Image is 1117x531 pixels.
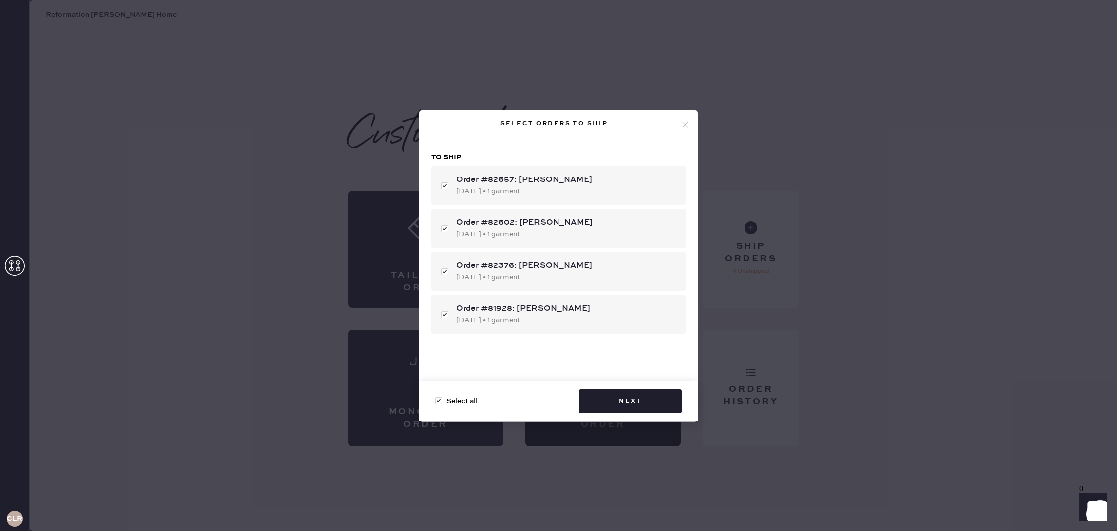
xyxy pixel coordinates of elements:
[456,174,678,186] div: Order #82657: [PERSON_NAME]
[427,118,681,130] div: Select orders to ship
[431,152,686,162] h3: To ship
[579,389,682,413] button: Next
[456,229,678,240] div: [DATE] • 1 garment
[446,396,478,407] span: Select all
[456,217,678,229] div: Order #82602: [PERSON_NAME]
[456,303,678,315] div: Order #81928: [PERSON_NAME]
[7,515,22,522] h3: CLR
[1070,486,1113,529] iframe: Front Chat
[456,272,678,283] div: [DATE] • 1 garment
[456,260,678,272] div: Order #82376: [PERSON_NAME]
[456,186,678,197] div: [DATE] • 1 garment
[456,315,678,326] div: [DATE] • 1 garment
